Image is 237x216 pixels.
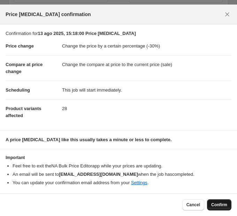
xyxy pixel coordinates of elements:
[6,30,231,37] p: Confirmation for
[6,137,172,142] b: A price [MEDICAL_DATA] like this usually takes a minute or less to complete.
[62,37,231,55] dd: Change the price by a certain percentage (-30%)
[211,202,227,208] span: Confirm
[62,55,231,74] dd: Change the compare at price to the current price (sale)
[6,62,43,74] span: Compare at price change
[6,87,30,93] span: Scheduling
[13,171,231,178] li: An email will be sent to when the job has completed .
[182,199,204,210] button: Cancel
[62,99,231,118] dd: 28
[38,31,136,36] b: 13 ago 2025, 15:18:00 Price [MEDICAL_DATA]
[186,202,200,208] span: Cancel
[6,11,91,18] span: Price [MEDICAL_DATA] confirmation
[6,155,231,160] h3: Important
[62,81,231,99] dd: This job will start immediately.
[59,172,138,177] b: [EMAIL_ADDRESS][DOMAIN_NAME]
[131,180,147,185] a: Settings
[6,43,34,49] span: Price change
[13,179,231,186] li: You can update your confirmation email address from your .
[207,199,231,210] button: Confirm
[13,163,231,170] li: Feel free to exit the NA Bulk Price Editor app while your prices are updating.
[6,106,41,118] span: Product variants affected
[222,9,233,20] button: Close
